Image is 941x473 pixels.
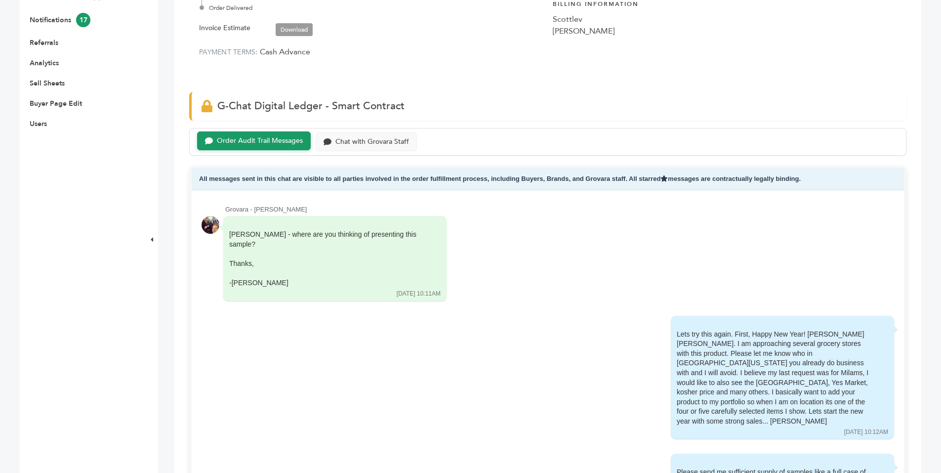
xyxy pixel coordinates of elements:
div: Order Delivered [202,3,543,12]
label: PAYMENT TERMS: [199,47,258,57]
div: Order Audit Trail Messages [217,137,303,145]
a: Notifications17 [30,15,90,25]
label: Invoice Estimate [199,22,250,34]
a: Sell Sheets [30,79,65,88]
a: Buyer Page Edit [30,99,82,108]
a: Download [276,23,313,36]
div: [PERSON_NAME] [553,25,897,37]
div: Lets try this again. First, Happy New Year! [PERSON_NAME] [PERSON_NAME]. I am approaching several... [677,330,874,427]
a: Users [30,119,47,129]
div: [DATE] 10:12AM [844,428,888,436]
a: Referrals [30,38,58,47]
div: Chat with Grovara Staff [335,138,409,146]
span: G-Chat Digital Ledger - Smart Contract [217,99,405,113]
span: 17 [76,13,90,27]
div: [DATE] 10:11AM [397,290,441,298]
div: Thanks, [229,259,427,269]
div: -[PERSON_NAME] [229,278,427,288]
div: [PERSON_NAME] - where are you thinking of presenting this sample? [229,230,427,288]
div: Scottlev [553,13,897,25]
a: Analytics [30,58,59,68]
div: All messages sent in this chat are visible to all parties involved in the order fulfillment proce... [192,168,904,190]
div: Grovara - [PERSON_NAME] [225,205,894,214]
span: Cash Advance [260,46,310,57]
